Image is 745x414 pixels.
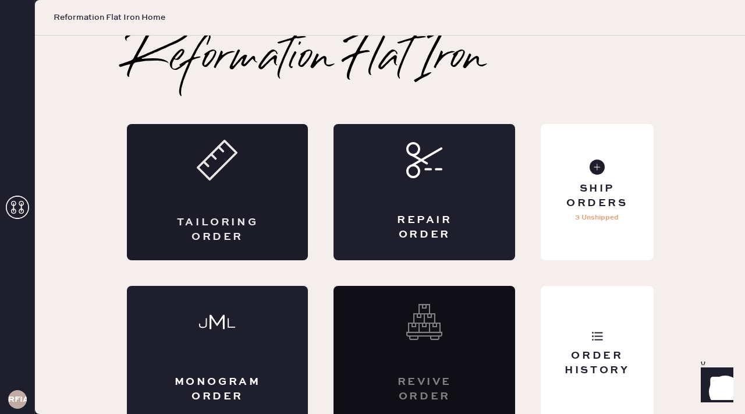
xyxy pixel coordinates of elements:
span: Reformation Flat Iron Home [54,12,165,23]
div: Tailoring Order [173,215,262,245]
div: Order History [550,349,644,378]
h2: Reformation Flat Iron [127,36,487,82]
div: Repair Order [380,213,469,242]
iframe: Front Chat [690,362,740,412]
div: Ship Orders [550,182,644,211]
div: Revive order [380,375,469,404]
h3: RFIA [8,395,27,404]
p: 3 Unshipped [575,211,619,225]
div: Monogram Order [173,375,262,404]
